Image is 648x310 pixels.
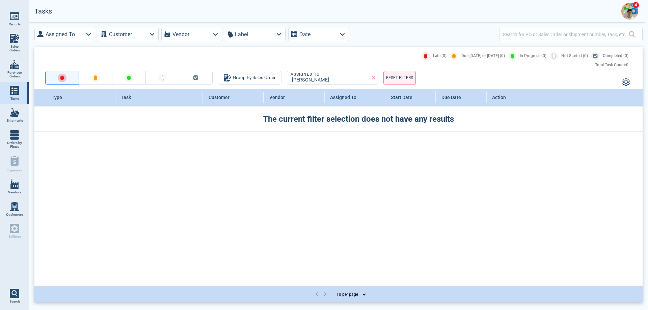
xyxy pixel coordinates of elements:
[10,108,19,117] img: menu_icon
[34,28,95,41] button: Assigned To
[492,95,506,100] span: Action
[235,30,248,39] label: Label
[290,77,372,83] div: [PERSON_NAME]
[632,2,639,8] span: 4
[98,28,159,41] button: Customer
[383,71,416,85] button: RESET FILTERS
[433,54,447,58] span: Late (0)
[461,54,505,58] span: Due [DATE] or [DATE] (0)
[6,213,23,217] span: Customers
[10,180,19,189] img: menu_icon
[109,30,132,39] label: Customer
[503,29,629,39] input: Search for PO or Sales Order or shipment number, Task, etc.
[10,130,19,140] img: menu_icon
[330,95,356,100] span: Assigned To
[9,300,20,304] span: Search
[313,290,329,299] nav: pagination navigation
[10,34,19,43] img: menu_icon
[121,95,131,100] span: Task
[161,28,222,41] button: Vendor
[5,45,24,52] span: Sales Orders
[9,22,21,26] span: Reports
[218,71,281,85] button: Group By Sales Order
[172,30,189,39] label: Vendor
[561,54,588,58] span: Not Started (0)
[52,95,62,100] span: Type
[5,71,24,78] span: Purchase Orders
[520,54,546,58] span: In Progress (0)
[269,95,285,100] span: Vendor
[10,97,19,101] span: Tasks
[224,74,276,82] div: Group By Sales Order
[209,95,230,100] span: Customer
[225,28,286,41] button: Label
[10,11,19,21] img: menu_icon
[595,63,628,68] div: Total Task Count: 0
[391,95,412,100] span: Start Date
[46,30,75,39] label: Assigned To
[288,28,349,41] button: Date
[603,54,628,58] span: Completed (0)
[621,3,638,20] img: Avatar
[441,95,461,100] span: Due Date
[8,190,21,194] span: Vendors
[10,60,19,69] img: menu_icon
[10,202,19,211] img: menu_icon
[299,30,310,39] label: Date
[5,141,24,149] span: Orders by Phase
[290,72,320,77] legend: Assigned To
[6,119,23,123] span: Shipments
[10,86,19,95] img: menu_icon
[34,7,52,15] h2: Tasks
